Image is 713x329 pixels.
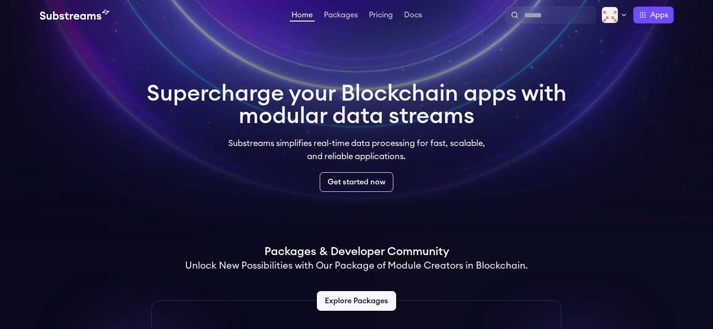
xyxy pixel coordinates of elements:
span: Apps [650,9,668,21]
img: Profile [601,7,618,23]
h1: Packages & Developer Community [264,244,449,259]
h1: Supercharge your Blockchain apps with modular data streams [147,82,567,127]
p: Substreams simplifies real-time data processing for fast, scalable, and reliable applications. [222,137,492,163]
a: Packages [322,11,360,21]
a: Home [290,11,315,22]
a: Explore Packages [317,291,396,311]
a: Pricing [367,11,395,21]
h2: Unlock New Possibilities with Our Package of Module Creators in Blockchain. [185,259,528,272]
a: Docs [402,11,424,21]
img: Substream's logo [40,9,109,21]
a: Get started now [320,172,393,192]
